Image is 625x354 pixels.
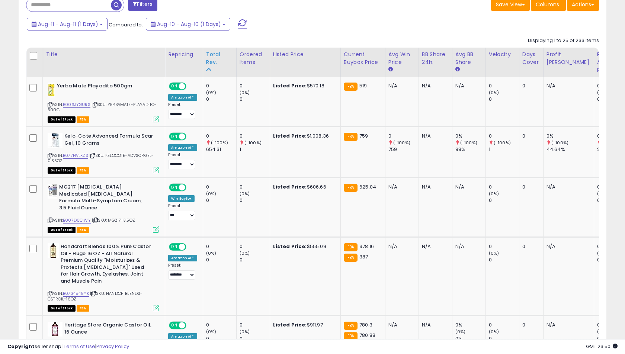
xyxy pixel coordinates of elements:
[185,322,197,329] span: OFF
[64,133,155,148] b: Kelo-Cote Advanced Formula Scar Gel, 10 Grams
[240,83,270,89] div: 0
[586,343,618,350] span: 2025-08-12 23:50 GMT
[489,96,519,103] div: 0
[63,217,91,223] a: B007D6C1WY
[206,184,236,190] div: 0
[489,146,519,153] div: 1
[240,191,250,197] small: (0%)
[489,133,519,139] div: 0
[57,83,147,91] b: Yerba Mate Playadito 500gm
[240,243,270,250] div: 0
[185,184,197,191] span: OFF
[168,144,197,151] div: Amazon AI *
[185,133,197,140] span: OFF
[48,83,55,97] img: 41i1ovo+gpL._SL40_.jpg
[455,322,485,328] div: 0%
[344,51,382,66] div: Current Buybox Price
[206,51,233,66] div: Total Rev.
[206,322,236,328] div: 0
[63,102,90,108] a: B006JYGURS
[59,184,150,213] b: MG217 [MEDICAL_DATA] Medicated [MEDICAL_DATA] Formula Multi-Symptom Cream, 3.5 Fluid Ounce
[344,254,358,262] small: FBA
[522,184,538,190] div: 0
[455,184,480,190] div: N/A
[273,82,307,89] b: Listed Price:
[48,133,62,148] img: 41u6XxCaM9L._SL40_.jpg
[522,133,538,139] div: 0
[388,83,413,89] div: N/A
[460,140,477,146] small: (-100%)
[344,322,358,330] small: FBA
[359,332,375,339] span: 780.88
[168,195,195,202] div: Win BuyBox
[240,250,250,256] small: (0%)
[359,132,368,139] span: 759
[489,257,519,263] div: 0
[77,116,89,123] span: FBA
[422,83,446,89] div: N/A
[273,83,335,89] div: $570.18
[273,243,307,250] b: Listed Price:
[240,197,270,204] div: 0
[597,51,624,74] div: Profit After Returns
[48,83,159,122] div: ASIN:
[168,263,197,280] div: Preset:
[359,183,376,190] span: 625.04
[489,90,499,96] small: (0%)
[240,51,267,66] div: Ordered Items
[168,94,197,101] div: Amazon AI *
[547,243,588,250] div: N/A
[240,322,270,328] div: 0
[597,250,608,256] small: (0%)
[170,83,179,90] span: ON
[240,133,270,139] div: 0
[489,191,499,197] small: (0%)
[240,184,270,190] div: 0
[455,83,480,89] div: N/A
[273,184,335,190] div: $606.66
[388,322,413,328] div: N/A
[273,243,335,250] div: $555.09
[489,184,519,190] div: 0
[168,152,197,169] div: Preset:
[344,184,358,192] small: FBA
[393,140,410,146] small: (-100%)
[168,102,197,119] div: Preset:
[48,116,76,123] span: All listings that are currently out of stock and unavailable for purchase on Amazon
[547,133,594,139] div: 0%
[273,132,307,139] b: Listed Price:
[48,102,157,113] span: | SKU: YERBAMATE-PLAYADITO-500G
[489,322,519,328] div: 0
[206,83,236,89] div: 0
[77,167,89,174] span: FBA
[547,83,588,89] div: N/A
[551,140,568,146] small: (-100%)
[547,322,588,328] div: N/A
[547,184,588,190] div: N/A
[63,152,88,159] a: B077HVLXZS
[536,1,559,8] span: Columns
[273,322,335,328] div: $911.97
[206,197,236,204] div: 0
[522,83,538,89] div: 0
[489,197,519,204] div: 0
[388,133,419,139] div: 0
[46,51,162,58] div: Title
[455,243,480,250] div: N/A
[273,51,337,58] div: Listed Price
[170,322,179,329] span: ON
[48,243,159,310] div: ASIN:
[170,184,179,191] span: ON
[244,140,262,146] small: (-100%)
[455,66,460,73] small: Avg BB Share.
[63,290,89,297] a: B0734849YK
[168,203,197,220] div: Preset:
[168,51,200,58] div: Repricing
[206,250,217,256] small: (0%)
[522,51,540,66] div: Days Cover
[455,329,466,335] small: (0%)
[206,191,217,197] small: (0%)
[388,184,413,190] div: N/A
[489,83,519,89] div: 0
[206,96,236,103] div: 0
